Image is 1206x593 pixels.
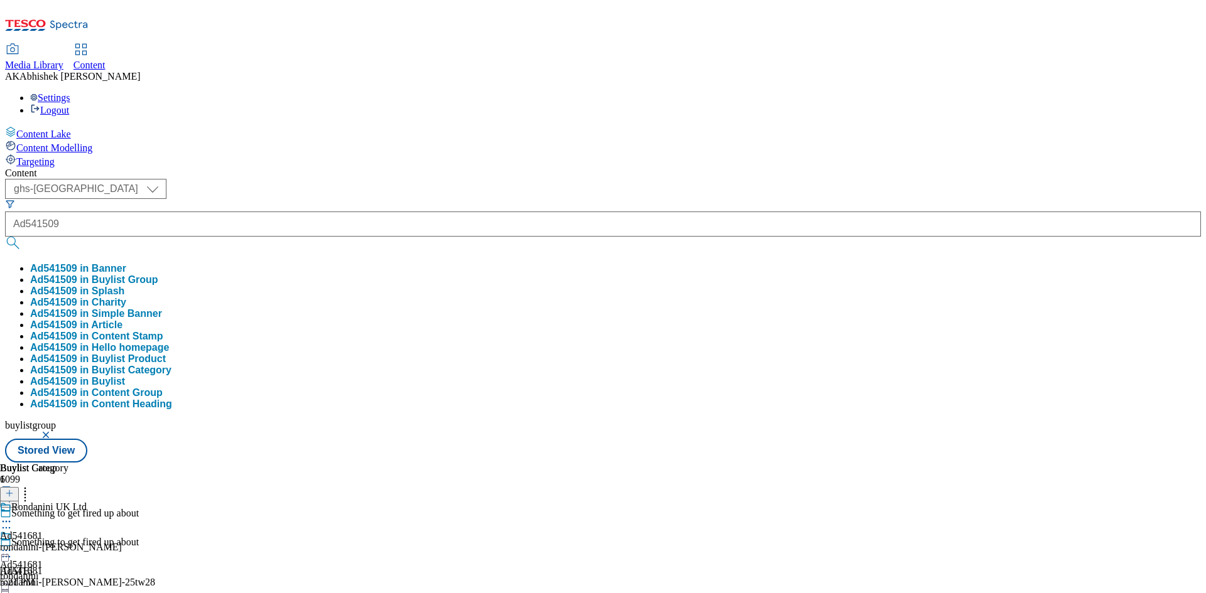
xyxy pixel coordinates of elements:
[30,398,172,410] button: Ad541509 in Content Heading
[30,387,163,398] div: Ad541509 in
[30,353,166,365] button: Ad541509 in Buylist Product
[30,274,158,286] div: Ad541509 in
[5,45,63,71] a: Media Library
[30,105,69,115] a: Logout
[30,331,163,342] div: Ad541509 in
[16,129,71,139] span: Content Lake
[30,297,126,308] div: Ad541509 in
[30,331,163,342] button: Ad541509 in Content Stamp
[5,420,56,430] span: buylistgroup
[30,274,158,286] button: Ad541509 in Buylist Group
[92,297,126,307] span: Charity
[5,199,15,209] svg: Search Filters
[30,387,163,398] button: Ad541509 in Content Group
[92,365,171,375] span: Buylist Category
[16,156,55,167] span: Targeting
[5,60,63,70] span: Media Library
[30,376,125,387] button: Ad541509 in Buylist
[92,387,163,398] span: Content Group
[30,92,70,103] a: Settings
[30,297,126,308] button: Ad541509 in Charity
[16,142,92,153] span: Content Modelling
[5,154,1201,168] a: Targeting
[92,331,163,341] span: Content Stamp
[5,168,1201,179] div: Content
[73,45,106,71] a: Content
[11,501,87,513] div: Rondanini UK Ltd
[19,71,140,82] span: Abhishek [PERSON_NAME]
[30,308,162,319] button: Ad541509 in Simple Banner
[5,439,87,462] button: Stored View
[5,140,1201,154] a: Content Modelling
[5,126,1201,140] a: Content Lake
[5,71,19,82] span: AK
[30,365,171,376] div: Ad541509 in
[5,211,1201,237] input: Search
[30,342,169,353] button: Ad541509 in Hello homepage
[30,319,122,331] button: Ad541509 in Article
[30,263,126,274] button: Ad541509 in Banner
[73,60,106,70] span: Content
[30,365,171,376] button: Ad541509 in Buylist Category
[30,286,124,297] button: Ad541509 in Splash
[92,274,158,285] span: Buylist Group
